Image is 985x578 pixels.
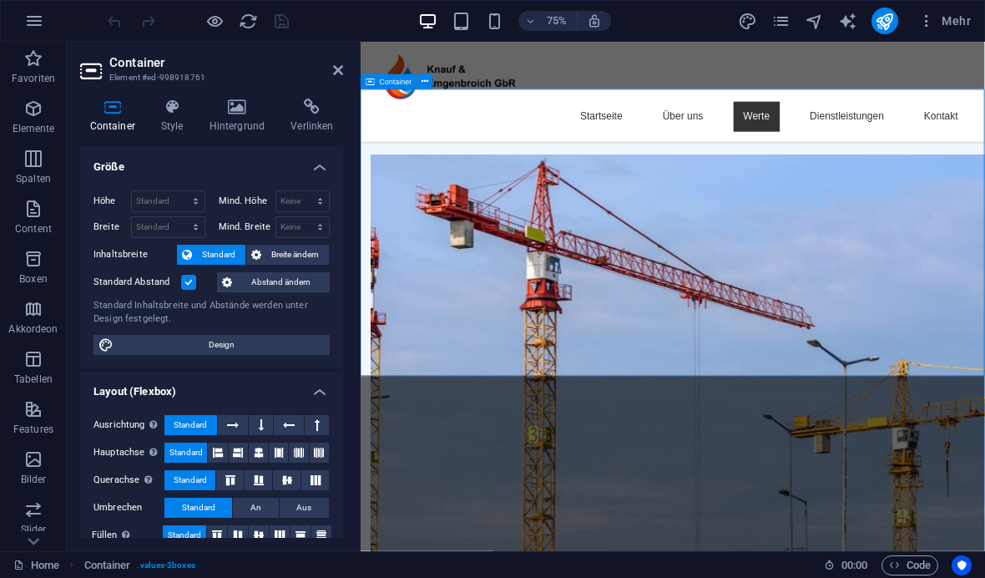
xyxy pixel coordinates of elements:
label: Breite [93,222,131,231]
button: An [233,498,278,518]
i: Design (Strg+Alt+Y) [738,12,757,31]
span: : [853,559,856,571]
span: Standard [168,525,201,545]
span: . values-3boxes [137,555,194,575]
button: Standard [177,245,245,265]
p: Boxen [19,272,48,286]
p: Content [15,222,52,236]
label: Umbrechen [93,498,164,518]
h6: Session-Zeit [824,555,868,575]
p: Slider [21,523,47,536]
h6: 75% [543,11,570,31]
span: Breite ändern [266,245,324,265]
p: Elemente [13,122,55,135]
nav: breadcrumb [84,555,195,575]
span: Design [119,335,325,355]
span: Standard [182,498,215,518]
button: Aus [280,498,329,518]
span: An [250,498,261,518]
button: publish [871,8,898,34]
h2: Container [109,55,343,70]
button: reload [238,11,258,31]
label: Querachse [93,470,164,490]
span: Standard [197,245,240,265]
span: Standard [169,443,203,463]
h4: Hintergrund [200,99,281,134]
button: Mehr [912,8,977,34]
span: Klick zum Auswählen. Doppelklick zum Bearbeiten [84,555,131,575]
a: Klick, um Auswahl aufzuheben. Doppelklick öffnet Seitenverwaltung [13,555,59,575]
span: Code [889,555,931,575]
label: Standard Abstand [93,272,181,292]
i: Navigator [805,12,824,31]
span: Standard [174,470,207,490]
i: Seiten (Strg+Alt+S) [771,12,791,31]
i: AI Writer [838,12,857,31]
button: Breite ändern [246,245,329,265]
span: Aus [296,498,311,518]
button: Standard [164,443,207,463]
button: Usercentrics [952,555,972,575]
button: Standard [164,415,217,435]
p: Akkordeon [8,322,58,336]
i: Bei Größenänderung Zoomstufe automatisch an das gewählte Gerät anpassen. [587,13,602,28]
span: 00 00 [841,555,867,575]
p: Features [13,423,53,436]
label: Füllen [92,525,163,545]
button: Klicke hier, um den Vorschau-Modus zu verlassen [205,11,225,31]
button: Design [93,335,330,355]
h4: Größe [80,147,343,177]
h4: Container [80,99,151,134]
button: text_generator [838,11,858,31]
div: Standard Inhaltsbreite und Abstände werden unter Design festgelegt. [93,299,330,327]
p: Favoriten [12,72,55,85]
button: navigator [805,11,825,31]
span: Container [380,79,412,86]
button: pages [771,11,791,31]
i: Veröffentlichen [875,12,894,31]
p: Spalten [16,172,51,185]
h4: Style [151,99,200,134]
h4: Verlinken [281,99,343,134]
label: Mind. Breite [219,222,275,231]
label: Inhaltsbreite [93,245,177,265]
button: Standard [164,470,215,490]
button: 75% [518,11,578,31]
h4: Layout (Flexbox) [80,372,343,402]
i: Seite neu laden [239,12,258,31]
label: Hauptachse [93,443,164,463]
span: Standard [174,415,207,435]
button: Abstand ändern [217,272,330,292]
button: Standard [163,525,206,545]
p: Tabellen [14,373,53,386]
p: Bilder [21,473,47,486]
span: Mehr [918,13,971,29]
label: Mind. Höhe [219,196,275,205]
button: Code [881,555,938,575]
h3: Element #ed-998918761 [109,70,310,85]
button: Standard [164,498,232,518]
label: Ausrichtung [93,415,164,435]
button: design [738,11,758,31]
span: Abstand ändern [237,272,325,292]
label: Höhe [93,196,131,205]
